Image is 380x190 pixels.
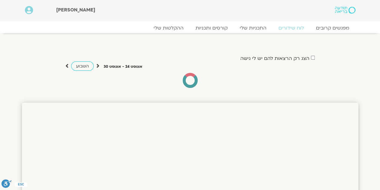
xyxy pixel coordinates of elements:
[56,7,95,13] span: [PERSON_NAME]
[272,25,310,31] a: לוח שידורים
[104,64,142,70] p: אוגוסט 24 - אוגוסט 30
[71,61,94,71] a: השבוע
[240,56,309,61] label: הצג רק הרצאות להם יש לי גישה
[310,25,355,31] a: מפגשים קרובים
[25,25,355,31] nav: Menu
[147,25,190,31] a: ההקלטות שלי
[76,63,89,69] span: השבוע
[234,25,272,31] a: התכניות שלי
[190,25,234,31] a: קורסים ותכניות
